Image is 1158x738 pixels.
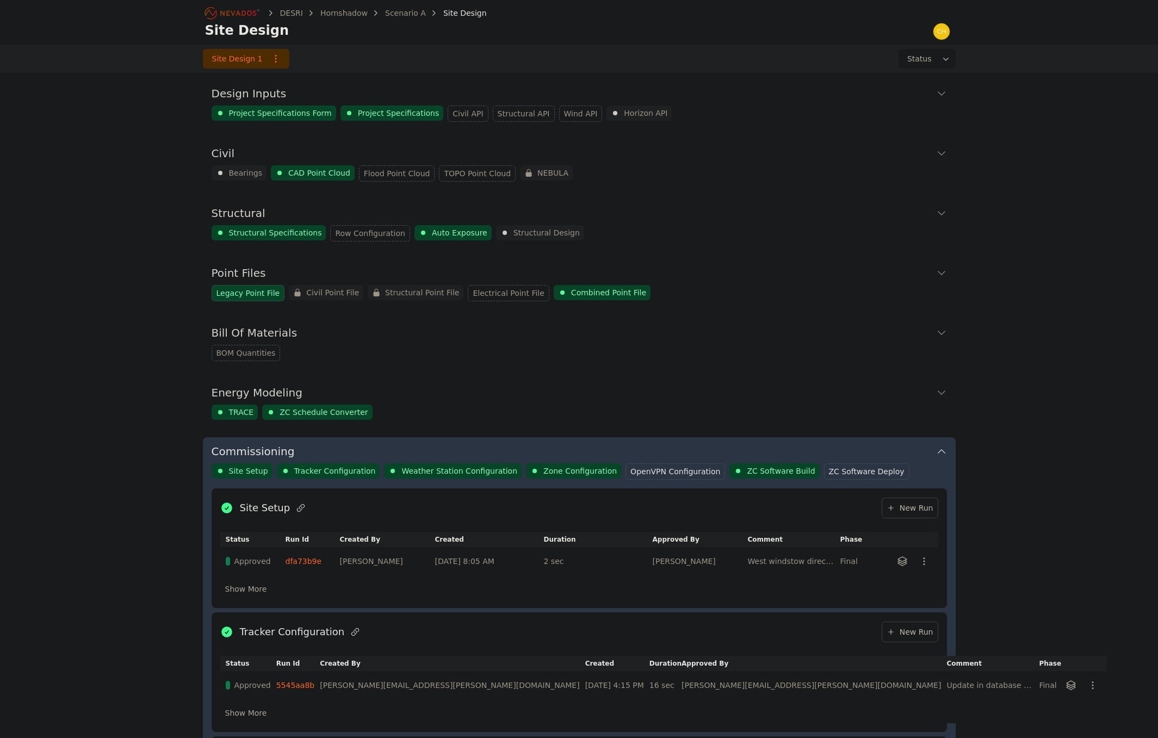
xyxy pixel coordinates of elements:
[212,86,287,101] h3: Design Inputs
[513,227,580,238] span: Structural Design
[340,532,435,547] th: Created By
[564,108,598,119] span: Wind API
[903,53,932,64] span: Status
[887,503,933,513] span: New Run
[544,556,647,567] div: 2 sec
[364,168,430,179] span: Flood Point Cloud
[216,348,276,358] span: BOM Quantities
[203,199,956,250] div: StructuralStructural SpecificationsRow ConfigurationAuto ExposureStructural Design
[212,385,302,400] h3: Energy Modeling
[229,108,332,119] span: Project Specifications Form
[212,325,298,340] h3: Bill Of Materials
[401,466,517,476] span: Weather Station Configuration
[212,199,947,225] button: Structural
[276,656,320,671] th: Run Id
[212,206,265,221] h3: Structural
[212,139,947,165] button: Civil
[240,624,345,640] h2: Tracker Configuration
[473,288,544,299] span: Electrical Point File
[203,259,956,310] div: Point FilesLegacy Point FileCivil Point FileStructural Point FileElectrical Point FileCombined Po...
[385,8,426,18] a: Scenario A
[229,168,263,178] span: Bearings
[294,466,376,476] span: Tracker Configuration
[229,466,268,476] span: Site Setup
[203,49,289,69] a: Site Design 1
[203,139,956,190] div: CivilBearingsCAD Point CloudFlood Point CloudTOPO Point CloudNEBULA
[203,79,956,131] div: Design InputsProject Specifications FormProject SpecificationsCivil APIStructural APIWind APIHori...
[220,703,272,723] button: Show More
[220,532,286,547] th: Status
[829,466,905,477] span: ZC Software Deploy
[288,168,350,178] span: CAD Point Cloud
[229,227,322,238] span: Structural Specifications
[649,680,676,691] div: 16 sec
[320,656,585,671] th: Created By
[498,108,550,119] span: Structural API
[220,656,276,671] th: Status
[585,656,649,671] th: Created
[306,287,359,298] span: Civil Point File
[212,437,947,463] button: Commissioning
[748,556,835,567] div: West windstow direction
[280,407,368,418] span: ZC Schedule Converter
[212,146,234,161] h3: Civil
[234,680,271,691] span: Approved
[649,656,682,671] th: Duration
[444,168,511,179] span: TOPO Point Cloud
[212,265,266,281] h3: Point Files
[748,532,840,547] th: Comment
[320,8,368,18] a: Hornshadow
[630,466,720,477] span: OpenVPN Configuration
[203,319,956,370] div: Bill Of MaterialsBOM Quantities
[280,8,303,18] a: DESRI
[946,680,1033,691] div: Update in database (55 rows)
[358,108,439,119] span: Project Specifications
[624,108,667,119] span: Horizon API
[240,500,290,516] h2: Site Setup
[428,8,487,18] div: Site Design
[435,547,544,575] td: [DATE] 8:05 AM
[205,22,289,39] h1: Site Design
[682,656,946,671] th: Approved By
[882,622,938,642] a: New Run
[543,466,617,476] span: Zone Configuration
[205,4,487,22] nav: Breadcrumb
[203,379,956,429] div: Energy ModelingTRACEZC Schedule Converter
[286,532,340,547] th: Run Id
[212,319,947,345] button: Bill Of Materials
[682,671,946,699] td: [PERSON_NAME][EMAIL_ADDRESS][PERSON_NAME][DOMAIN_NAME]
[537,168,568,178] span: NEBULA
[571,287,646,298] span: Combined Point File
[234,556,271,567] span: Approved
[544,532,653,547] th: Duration
[1039,680,1056,691] div: Final
[276,681,315,690] a: 5545aa8b
[435,532,544,547] th: Created
[653,532,748,547] th: Approved By
[840,556,868,567] div: Final
[653,547,748,575] td: [PERSON_NAME]
[747,466,815,476] span: ZC Software Build
[340,547,435,575] td: [PERSON_NAME]
[216,288,280,299] span: Legacy Point File
[212,259,947,285] button: Point Files
[335,228,405,239] span: Row Configuration
[385,287,459,298] span: Structural Point File
[212,444,295,459] h3: Commissioning
[585,671,649,699] td: [DATE] 4:15 PM
[453,108,483,119] span: Civil API
[882,498,938,518] a: New Run
[933,23,950,40] img: chris.young@nevados.solar
[946,656,1039,671] th: Comment
[220,579,272,599] button: Show More
[899,49,956,69] button: Status
[1039,656,1062,671] th: Phase
[229,407,254,418] span: TRACE
[212,379,947,405] button: Energy Modeling
[887,627,933,637] span: New Run
[212,79,947,106] button: Design Inputs
[840,532,874,547] th: Phase
[286,557,322,566] a: dfa73b9e
[432,227,487,238] span: Auto Exposure
[320,671,585,699] td: [PERSON_NAME][EMAIL_ADDRESS][PERSON_NAME][DOMAIN_NAME]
